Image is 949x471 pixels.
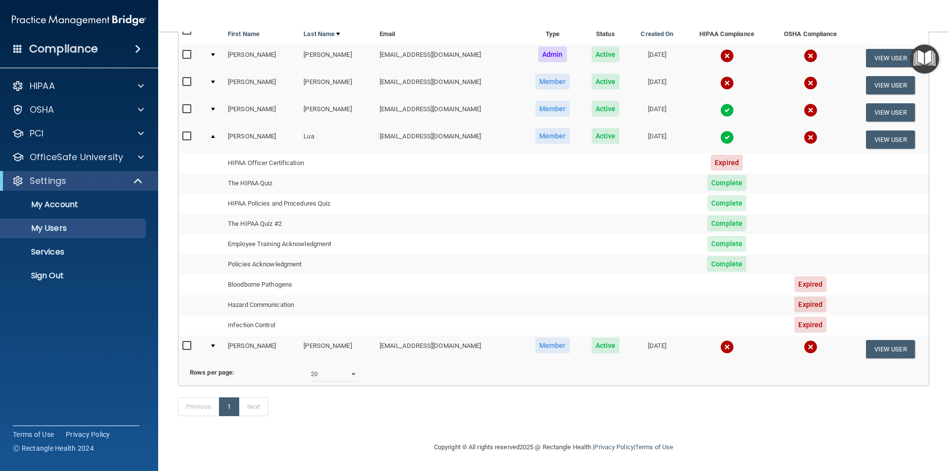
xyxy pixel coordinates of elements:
h4: Compliance [29,42,98,56]
span: Complete [707,195,746,211]
td: [EMAIL_ADDRESS][DOMAIN_NAME] [376,72,524,99]
a: Terms of Use [635,443,673,451]
th: Type [524,21,581,44]
span: Member [535,74,570,89]
th: OSHA Compliance [769,21,852,44]
td: [EMAIL_ADDRESS][DOMAIN_NAME] [376,336,524,362]
p: My Account [6,200,141,210]
img: cross.ca9f0e7f.svg [720,49,734,63]
td: [PERSON_NAME] [224,126,300,153]
img: tick.e7d51cea.svg [720,130,734,144]
img: cross.ca9f0e7f.svg [720,340,734,354]
td: [PERSON_NAME] [224,44,300,72]
a: Privacy Policy [66,429,110,439]
span: Active [592,338,620,353]
button: Open Resource Center [910,44,939,74]
td: [PERSON_NAME] [224,99,300,126]
a: Created On [641,28,673,40]
td: [PERSON_NAME] [300,336,375,362]
p: Services [6,247,141,257]
td: [EMAIL_ADDRESS][DOMAIN_NAME] [376,126,524,153]
td: [DATE] [630,99,685,126]
td: The HIPAA Quiz [224,173,376,194]
a: Last Name [303,28,340,40]
p: My Users [6,223,141,233]
img: PMB logo [12,10,146,30]
img: tick.e7d51cea.svg [720,103,734,117]
th: HIPAA Compliance [685,21,769,44]
a: HIPAA [12,80,144,92]
td: [EMAIL_ADDRESS][DOMAIN_NAME] [376,44,524,72]
div: Copyright © All rights reserved 2025 @ Rectangle Health | | [373,431,734,463]
td: Policies Acknowledgment [224,255,376,275]
td: The HIPAA Quiz #2 [224,214,376,234]
a: Settings [12,175,143,187]
img: cross.ca9f0e7f.svg [804,130,818,144]
img: cross.ca9f0e7f.svg [720,76,734,90]
span: Complete [707,215,746,231]
td: HIPAA Officer Certification [224,153,376,173]
span: Active [592,128,620,144]
td: [DATE] [630,126,685,153]
img: cross.ca9f0e7f.svg [804,340,818,354]
td: [PERSON_NAME] [300,99,375,126]
td: [PERSON_NAME] [224,72,300,99]
img: cross.ca9f0e7f.svg [804,103,818,117]
p: OSHA [30,104,54,116]
iframe: Drift Widget Chat Controller [778,401,937,440]
span: Member [535,128,570,144]
td: [PERSON_NAME] [300,44,375,72]
a: 1 [219,397,239,416]
span: Expired [794,317,826,333]
td: HIPAA Policies and Procedures Quiz [224,194,376,214]
p: OfficeSafe University [30,151,123,163]
button: View User [866,340,915,358]
span: Complete [707,175,746,191]
button: View User [866,76,915,94]
td: Hazard Communication [224,295,376,315]
img: cross.ca9f0e7f.svg [804,76,818,90]
span: Active [592,101,620,117]
td: Lua [300,126,375,153]
td: [EMAIL_ADDRESS][DOMAIN_NAME] [376,99,524,126]
span: Member [535,101,570,117]
button: View User [866,49,915,67]
a: Terms of Use [13,429,54,439]
p: HIPAA [30,80,55,92]
p: Sign Out [6,271,141,281]
span: Active [592,74,620,89]
span: Expired [794,297,826,312]
td: [DATE] [630,44,685,72]
a: Previous [178,397,219,416]
th: Email [376,21,524,44]
td: [PERSON_NAME] [224,336,300,362]
p: PCI [30,128,43,139]
span: Active [592,46,620,62]
a: First Name [228,28,259,40]
img: cross.ca9f0e7f.svg [804,49,818,63]
span: Member [535,338,570,353]
span: Expired [794,276,826,292]
button: View User [866,130,915,149]
td: Bloodborne Pathogens [224,275,376,295]
span: Expired [711,155,743,171]
td: [DATE] [630,72,685,99]
button: View User [866,103,915,122]
b: Rows per page: [190,369,234,376]
span: Complete [707,256,746,272]
span: Admin [538,46,567,62]
th: Status [581,21,630,44]
td: Infection Control [224,315,376,336]
a: Privacy Policy [594,443,633,451]
td: [PERSON_NAME] [300,72,375,99]
span: Complete [707,236,746,252]
a: PCI [12,128,144,139]
td: [DATE] [630,336,685,362]
span: Ⓒ Rectangle Health 2024 [13,443,94,453]
a: OfficeSafe University [12,151,144,163]
td: Employee Training Acknowledgment [224,234,376,255]
a: OSHA [12,104,144,116]
a: Next [239,397,268,416]
p: Settings [30,175,66,187]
